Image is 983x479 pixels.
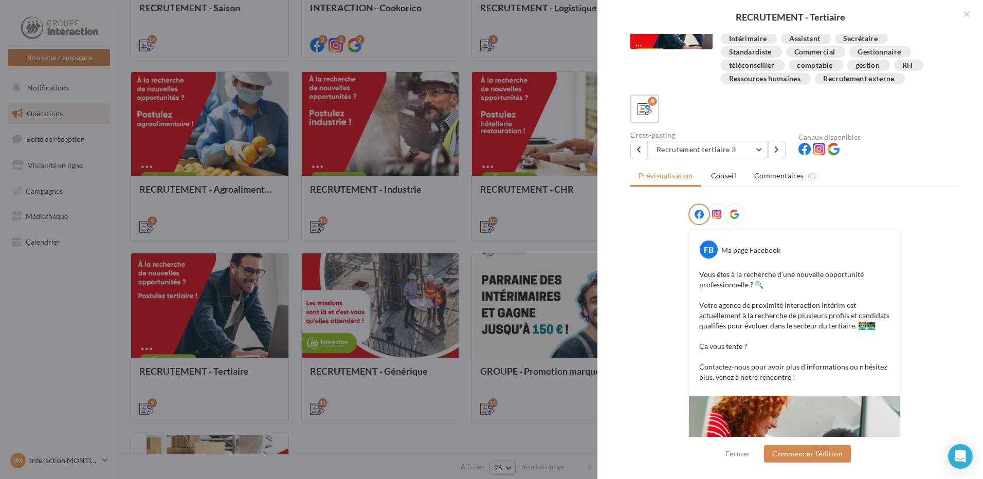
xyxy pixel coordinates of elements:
span: (0) [808,172,816,180]
div: Commercial [794,48,835,56]
div: Standardiste [729,48,772,56]
div: téléconseiller [729,62,775,69]
div: Assistant [789,35,820,43]
div: gestion [855,62,880,69]
div: Secrétaire [843,35,878,43]
p: Vous êtes à la recherche d’une nouvelle opportunité professionnelle ? 🔍 Votre agence de proximité... [699,269,889,382]
div: Cross-posting [630,132,790,139]
button: Commencer l'édition [764,445,851,463]
div: FB [700,241,718,259]
div: Canaux disponibles [798,134,958,141]
div: Gestionnaire [858,48,901,56]
div: comptable [797,62,832,69]
div: Open Intercom Messenger [948,444,973,469]
div: 9 [648,97,657,106]
div: Recrutement externe [823,75,895,83]
div: RECRUTEMENT - Tertiaire [614,12,967,22]
div: Intérimaire [729,35,767,43]
div: RH [902,62,913,69]
button: Recrutement tertiaire 3 [648,141,768,158]
div: Ma page Facebook [721,245,780,255]
div: Ressources humaines [729,75,801,83]
button: Fermer [721,448,754,460]
span: Conseil [711,171,736,180]
span: Commentaires [754,171,804,181]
